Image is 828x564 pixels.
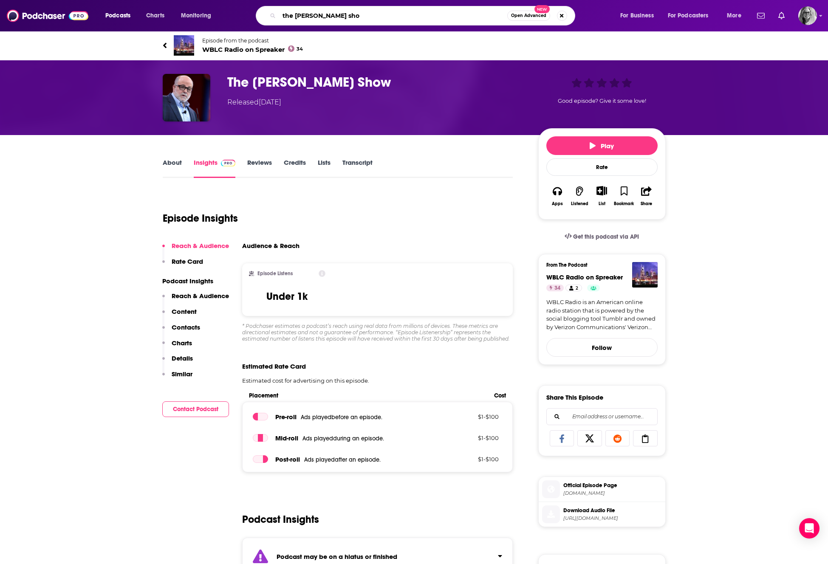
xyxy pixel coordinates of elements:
a: WBLC Radio is an American online radio station that is powered by the social blogging tool Tumblr... [546,298,658,331]
p: Charts [172,339,192,347]
a: Credits [284,158,306,178]
span: For Podcasters [668,10,709,22]
span: Placement [249,392,487,399]
span: Download Audio File [563,507,662,514]
input: Search podcasts, credits, & more... [279,9,507,23]
span: More [727,10,741,22]
img: WBLC Radio on Spreaker [632,262,658,288]
span: Logged in as KRobison [798,6,817,25]
p: Reach & Audience [172,242,229,250]
button: Follow [546,338,658,357]
h3: Share This Episode [546,393,603,401]
span: Monitoring [181,10,211,22]
span: For Business [620,10,654,22]
div: Search followers [546,408,658,425]
span: 34 [297,47,303,51]
div: * Podchaser estimates a podcast’s reach using real data from millions of devices. These metrics a... [242,323,513,342]
button: Details [162,354,193,370]
span: Ads played after an episode . [304,456,381,463]
div: List [599,201,605,206]
button: Reach & Audience [162,242,229,257]
a: Get this podcast via API [558,226,646,247]
button: Contacts [162,323,200,339]
p: $ 1 - $ 100 [444,413,499,420]
span: Cost [494,392,506,399]
h2: Podcast Insights [242,513,319,526]
a: InsightsPodchaser Pro [194,158,236,178]
div: Share [641,201,652,206]
p: Rate Card [172,257,203,265]
img: Podchaser - Follow, Share and Rate Podcasts [7,8,88,24]
p: Content [172,307,197,316]
img: The Mark Levin Show [163,74,210,121]
span: Pre -roll [275,413,297,421]
span: 34 [554,284,560,293]
div: Search podcasts, credits, & more... [264,6,583,25]
a: Share on Reddit [605,430,630,446]
h1: Episode Insights [163,212,238,225]
p: Details [172,354,193,362]
h3: Audience & Reach [242,242,300,250]
img: Podchaser Pro [221,160,236,166]
a: Charts [141,9,170,23]
span: Ads played before an episode . [301,414,382,421]
a: Official Episode Page[DOMAIN_NAME] [542,480,662,498]
p: $ 1 - $ 100 [444,434,499,441]
h2: Episode Listens [257,271,293,276]
button: Show profile menu [798,6,817,25]
span: Episode from the podcast [202,37,303,44]
button: Open AdvancedNew [507,11,550,21]
strong: Podcast may be on a hiatus or finished [277,553,397,561]
button: Apps [546,180,568,211]
a: About [163,158,182,178]
p: Similar [172,370,192,378]
div: Apps [552,201,563,206]
a: 34 [546,285,564,291]
a: Copy Link [633,430,658,446]
p: Reach & Audience [172,292,229,300]
a: WBLC Radio on SpreakerEpisode from the podcastWBLC Radio on Spreaker34 [163,35,666,56]
button: Reach & Audience [162,292,229,307]
button: Content [162,307,197,323]
span: Estimated Rate Card [242,362,306,370]
img: WBLC Radio on Spreaker [174,35,194,56]
a: WBLC Radio on Spreaker [546,273,623,281]
span: Post -roll [275,455,300,463]
span: Open Advanced [511,14,546,18]
button: Contact Podcast [162,401,229,417]
a: Lists [318,158,331,178]
div: Released [DATE] [227,97,281,107]
h3: Under 1k [266,290,308,303]
span: WBLC Radio on Spreaker [202,45,303,54]
button: open menu [721,9,752,23]
span: New [534,5,550,13]
button: Charts [162,339,192,355]
div: Rate [546,158,658,176]
span: https://api.spreaker.com/download/episode/26957409/wwo4668798757.mp3 [563,515,662,522]
span: spreaker.com [563,490,662,496]
span: Good episode? Give it some love! [558,98,646,104]
button: Show More Button [593,186,610,195]
div: Listened [571,201,588,206]
div: Bookmark [614,201,634,206]
h3: From The Podcast [546,262,651,268]
a: Share on X/Twitter [577,430,602,446]
a: Share on Facebook [550,430,574,446]
div: Show More ButtonList [591,180,613,211]
span: Mid -roll [275,434,298,442]
span: Podcasts [105,10,130,22]
span: Official Episode Page [563,482,662,489]
p: Podcast Insights [162,277,229,285]
img: User Profile [798,6,817,25]
span: Play [590,142,614,150]
div: Open Intercom Messenger [799,518,820,539]
a: 2 [565,285,582,291]
span: 2 [576,284,578,293]
button: Play [546,136,658,155]
a: Download Audio File[URL][DOMAIN_NAME] [542,505,662,523]
button: open menu [99,9,141,23]
p: Contacts [172,323,200,331]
